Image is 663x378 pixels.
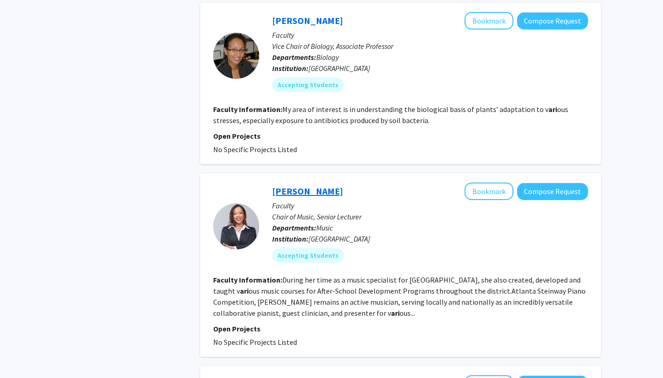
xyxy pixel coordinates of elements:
button: Add Mentewab Ayalew to Bookmarks [465,12,513,30]
button: Add Paula Grissom-Broughton to Bookmarks [465,183,513,200]
a: [PERSON_NAME] [272,185,343,197]
p: Faculty [272,200,588,211]
b: ari [391,308,400,318]
span: [GEOGRAPHIC_DATA] [308,64,370,73]
fg-read-more: My area of interest is in understanding the biological basis of plants’ adaptation to v ous stres... [213,105,568,125]
b: Faculty Information: [213,275,282,284]
p: Open Projects [213,130,588,142]
span: [GEOGRAPHIC_DATA] [308,234,370,243]
span: No Specific Projects Listed [213,145,297,154]
span: Music [316,223,333,232]
span: No Specific Projects Listed [213,337,297,347]
mat-chip: Accepting Students [272,248,344,263]
b: Departments: [272,223,316,232]
b: Faculty Information: [213,105,282,114]
button: Compose Request to Paula Grissom-Broughton [517,183,588,200]
p: Faculty [272,30,588,41]
iframe: Chat [7,337,39,371]
p: Open Projects [213,323,588,334]
b: Institution: [272,64,308,73]
p: Chair of Music, Senior Lecturer [272,211,588,222]
p: Vice Chair of Biology, Associate Professor [272,41,588,52]
a: [PERSON_NAME] [272,15,343,26]
b: Institution: [272,234,308,243]
mat-chip: Accepting Students [272,77,344,92]
fg-read-more: During her time as a music specialist for [GEOGRAPHIC_DATA], she also created, developed and taug... [213,275,586,318]
span: Biology [316,53,339,62]
b: Departments: [272,53,316,62]
button: Compose Request to Mentewab Ayalew [517,12,588,30]
b: ari [240,286,249,295]
b: ari [548,105,557,114]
